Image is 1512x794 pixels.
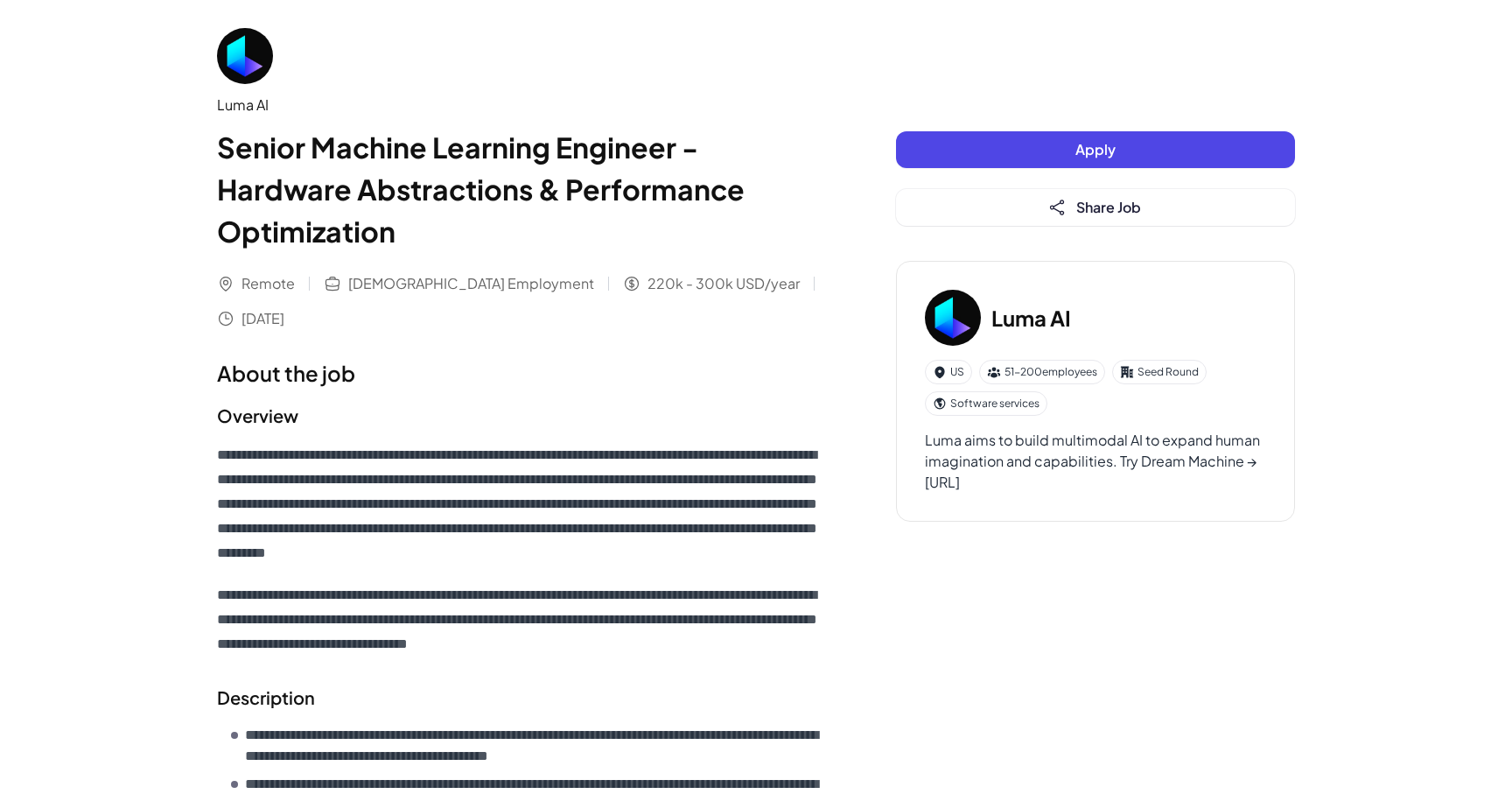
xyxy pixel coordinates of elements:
div: Luma aims to build multimodal AI to expand human imagination and capabilities. Try Dream Machine ... [925,430,1266,493]
div: 51-200 employees [979,360,1105,384]
h2: Overview [217,403,826,429]
img: Lu [925,290,981,346]
div: Software services [925,391,1047,416]
h1: About the job [217,357,826,389]
h3: Luma AI [991,302,1071,334]
span: [DATE] [241,308,284,329]
span: Remote [241,273,295,294]
span: [DEMOGRAPHIC_DATA] Employment [348,273,594,294]
button: Apply [896,131,1295,168]
span: Apply [1075,140,1116,158]
img: Lu [217,28,273,84]
div: Luma AI [217,95,826,116]
span: Share Job [1076,198,1141,216]
h2: Description [217,685,826,711]
div: US [925,360,972,384]
div: Seed Round [1112,360,1207,384]
h1: Senior Machine Learning Engineer - Hardware Abstractions & Performance Optimization [217,126,826,252]
span: 220k - 300k USD/year [647,273,800,294]
button: Share Job [896,189,1295,226]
